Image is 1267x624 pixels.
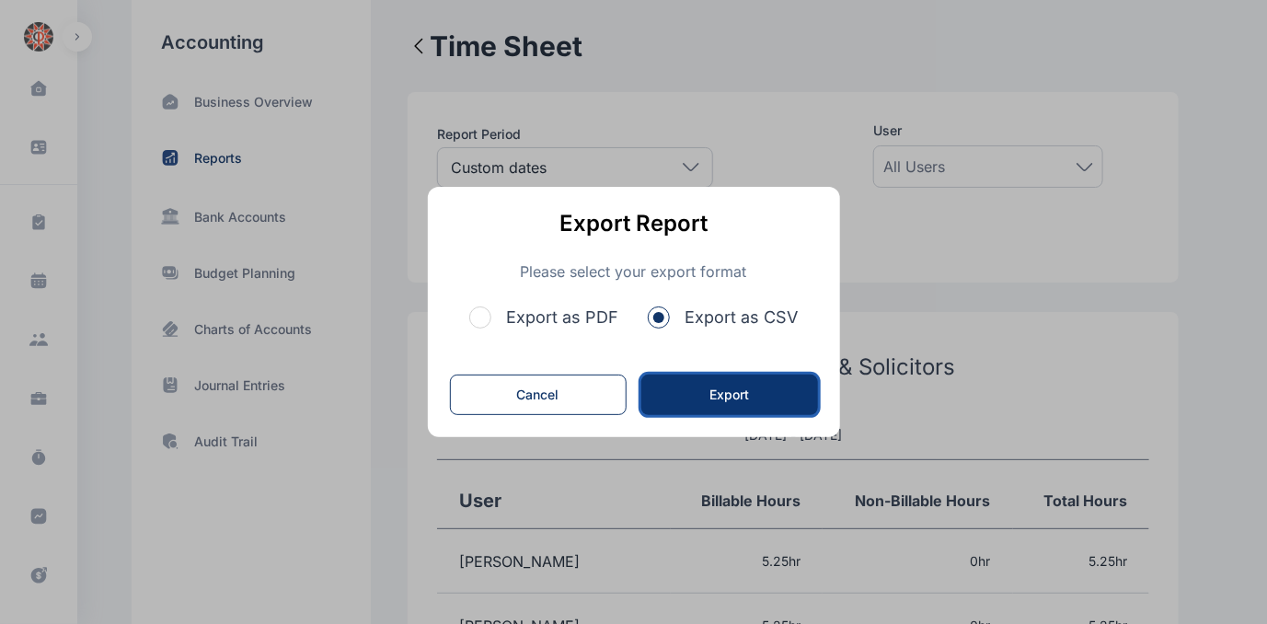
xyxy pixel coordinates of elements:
[559,209,708,238] div: Export Report
[641,387,818,402] a: Export
[469,305,618,330] button: Export as PDF
[450,375,627,415] button: Cancel
[685,305,798,330] span: Export as CSV
[641,375,818,415] button: Export
[648,305,798,330] button: Export as CSV
[506,305,618,330] span: Export as PDF
[521,260,747,283] div: Please select your export format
